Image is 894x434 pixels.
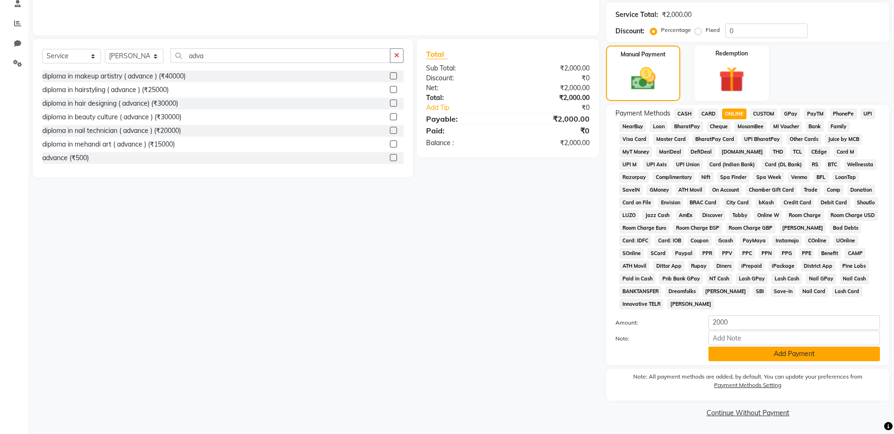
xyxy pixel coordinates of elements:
[619,172,649,183] span: Razorpay
[772,235,801,246] span: Instamojo
[825,134,862,145] span: Juice by MCB
[770,121,802,132] span: MI Voucher
[741,134,783,145] span: UPI BharatPay
[844,159,877,170] span: Wellnessta
[824,185,844,195] span: Comp
[750,108,777,119] span: CUSTOM
[736,273,768,284] span: Lash GPay
[419,83,508,93] div: Net:
[739,235,769,246] span: PayMaya
[667,299,714,310] span: [PERSON_NAME]
[845,248,865,259] span: CAMP
[804,108,826,119] span: PayTM
[419,63,508,73] div: Sub Total:
[715,49,748,58] label: Redemption
[806,121,824,132] span: Bank
[840,261,869,271] span: Pine Labs
[699,172,714,183] span: Nift
[700,248,715,259] span: PPR
[419,103,523,113] a: Add Tip
[608,334,701,343] label: Note:
[619,197,654,208] span: Card on File
[419,138,508,148] div: Balance :
[779,248,795,259] span: PPG
[818,197,850,208] span: Debit Card
[608,408,887,418] a: Continue Without Payment
[615,10,658,20] div: Service Total:
[707,159,758,170] span: Card (Indian Bank)
[619,261,649,271] span: ATH Movil
[619,299,663,310] span: Innovative TELR
[42,112,181,122] div: diploma in beauty culture ( advance ) (₹30000)
[828,121,850,132] span: Family
[619,223,669,233] span: Room Charge Euro
[711,63,753,95] img: _gift.svg
[650,121,668,132] span: Loan
[847,185,875,195] span: Donation
[658,197,683,208] span: Envision
[770,147,786,157] span: THD
[42,71,186,81] div: diploma in makeup artistry ( advance ) (₹40000)
[619,159,639,170] span: UPI M
[655,235,684,246] span: Card: IOB
[419,113,508,124] div: Payable:
[759,248,775,259] span: PPN
[659,273,703,284] span: Pnb Bank GPay
[771,273,802,284] span: Lash Cash
[753,286,767,297] span: SBI
[781,108,800,119] span: GPay
[769,261,797,271] span: iPackage
[642,210,672,221] span: Jazz Cash
[700,210,726,221] span: Discover
[825,159,840,170] span: BTC
[419,93,508,103] div: Total:
[830,108,857,119] span: PhonePe
[662,10,692,20] div: ₹2,000.00
[799,248,815,259] span: PPE
[805,235,830,246] span: COnline
[619,273,655,284] span: Paid in Cash
[715,235,736,246] span: Gcash
[665,286,699,297] span: Dreamfolks
[619,248,644,259] span: SOnline
[692,134,738,145] span: BharatPay Card
[830,223,861,233] span: Bad Debts
[788,172,810,183] span: Venmo
[746,185,797,195] span: Chamber Gift Card
[806,273,836,284] span: Nail GPay
[619,134,649,145] span: Visa Card
[814,172,829,183] span: BFL
[508,73,597,83] div: ₹0
[508,83,597,93] div: ₹2,000.00
[828,210,878,221] span: Room Charge USD
[672,248,696,259] span: Paypal
[673,159,703,170] span: UPI Union
[688,235,712,246] span: Coupon
[755,197,777,208] span: bKash
[738,261,765,271] span: iPrepaid
[688,261,710,271] span: Rupay
[708,315,880,330] input: Amount
[719,248,735,259] span: PPV
[688,147,715,157] span: DefiDeal
[706,26,720,34] label: Fixed
[707,273,732,284] span: NT Cash
[840,273,869,284] span: Nail Cash
[621,50,666,59] label: Manual Payment
[739,248,755,259] span: PPC
[707,121,731,132] span: Cheque
[714,381,781,389] label: Payment Methods Setting
[799,286,828,297] span: Nail Card
[647,248,669,259] span: SCard
[608,318,701,327] label: Amount:
[615,26,645,36] div: Discount:
[643,159,669,170] span: UPI Axis
[508,93,597,103] div: ₹2,000.00
[619,185,643,195] span: SaveIN
[786,134,821,145] span: Other Cards
[834,147,857,157] span: Card M
[734,121,766,132] span: MosamBee
[653,172,695,183] span: Complimentary
[722,108,746,119] span: ONLINE
[419,73,508,83] div: Discount:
